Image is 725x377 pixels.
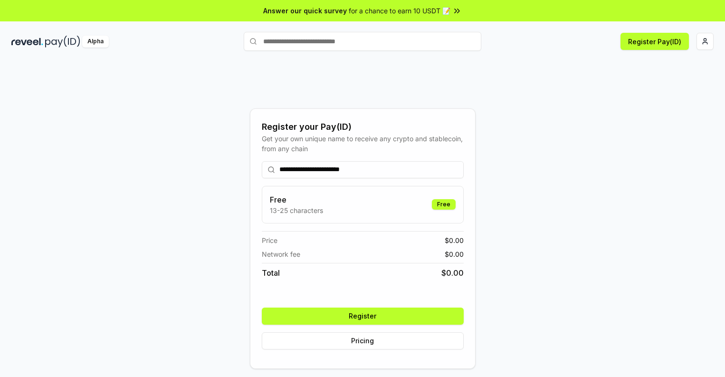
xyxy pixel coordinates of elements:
[349,6,450,16] span: for a chance to earn 10 USDT 📝
[11,36,43,48] img: reveel_dark
[262,134,464,154] div: Get your own unique name to receive any crypto and stablecoin, from any chain
[82,36,109,48] div: Alpha
[270,205,323,215] p: 13-25 characters
[445,235,464,245] span: $ 0.00
[262,235,277,245] span: Price
[262,249,300,259] span: Network fee
[263,6,347,16] span: Answer our quick survey
[262,332,464,349] button: Pricing
[270,194,323,205] h3: Free
[262,120,464,134] div: Register your Pay(ID)
[432,199,456,210] div: Free
[445,249,464,259] span: $ 0.00
[620,33,689,50] button: Register Pay(ID)
[45,36,80,48] img: pay_id
[262,267,280,279] span: Total
[441,267,464,279] span: $ 0.00
[262,308,464,325] button: Register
